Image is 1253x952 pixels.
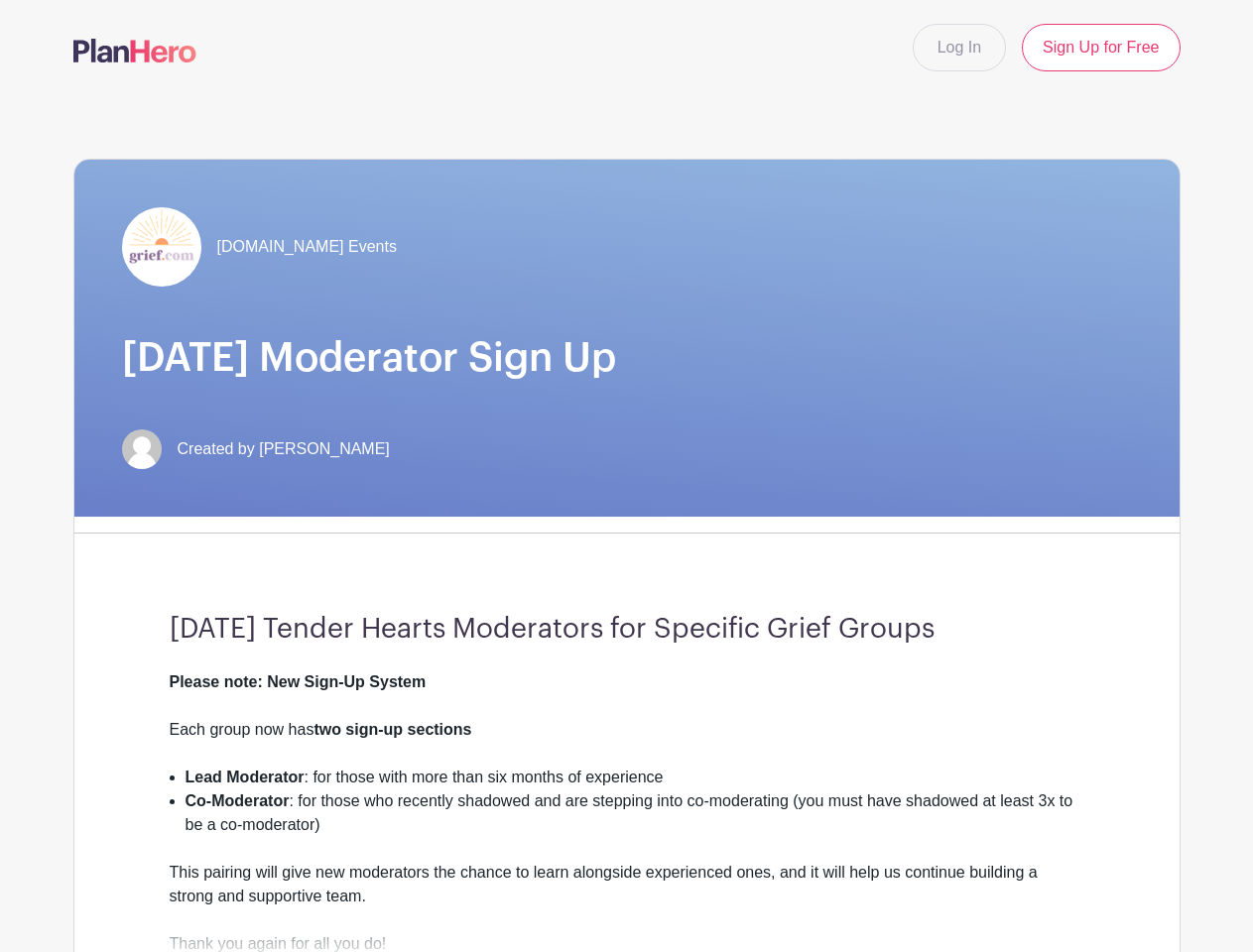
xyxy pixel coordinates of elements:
[178,437,390,461] span: Created by [PERSON_NAME]
[73,39,196,62] img: logo-507f7623f17ff9eddc593b1ce0a138ce2505c220e1c5a4e2b4648c50719b7d32.svg
[1022,24,1180,71] a: Sign Up for Free
[913,24,1006,71] a: Log In
[186,792,290,809] strong: Co-Moderator
[186,769,305,785] strong: Lead Moderator
[170,673,427,690] strong: Please note: New Sign-Up System
[170,718,1084,766] div: Each group now has
[122,429,162,469] img: default-ce2991bfa6775e67f084385cd625a349d9dcbb7a52a09fb2fda1e96e2d18dcdb.png
[186,766,1084,789] li: : for those with more than six months of experience
[186,789,1084,861] li: : for those who recently shadowed and are stepping into co-moderating (you must have shadowed at ...
[122,334,1132,382] h1: [DATE] Moderator Sign Up
[217,235,397,259] span: [DOMAIN_NAME] Events
[122,207,201,287] img: grief-logo-planhero.png
[313,721,471,738] strong: two sign-up sections
[170,613,1084,647] h3: [DATE] Tender Hearts Moderators for Specific Grief Groups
